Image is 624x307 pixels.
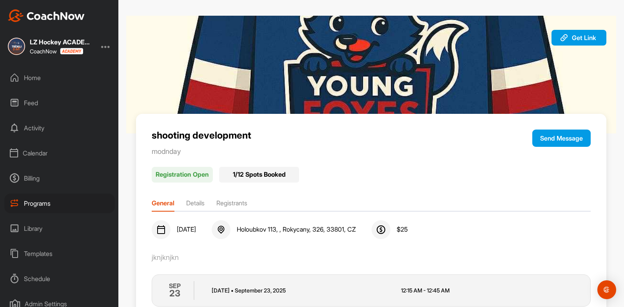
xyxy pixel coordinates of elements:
[152,147,503,156] p: modnday
[152,130,503,141] p: shooting development
[212,286,393,294] p: [DATE] September 23 , 2025
[152,198,174,211] li: General
[376,225,386,234] img: svg+xml;base64,PHN2ZyB3aWR0aD0iMjQiIGhlaWdodD0iMjQiIHZpZXdCb3g9IjAgMCAyNCAyNCIgZmlsbD0ibm9uZSIgeG...
[231,287,234,294] span: •
[219,167,299,183] div: 1 / 12 Spots Booked
[572,34,596,42] span: Get Link
[4,143,115,163] div: Calendar
[60,48,83,55] img: CoachNow acadmey
[152,253,591,262] div: jknjknjkn
[8,9,85,22] img: CoachNow
[216,198,247,211] li: Registrants
[169,287,180,300] h2: 23
[30,48,83,55] div: CoachNow
[4,118,115,138] div: Activity
[397,226,408,234] span: $ 25
[4,219,115,238] div: Library
[177,226,196,234] span: [DATE]
[4,168,115,188] div: Billing
[401,286,582,294] p: 12:15 AM - 12:45 AM
[237,226,356,234] span: Holoubkov 113, , Rokycany, 326, 33801, CZ
[4,68,115,88] div: Home
[152,167,213,183] p: Registration Open
[4,269,115,289] div: Schedule
[4,194,115,213] div: Programs
[597,280,616,299] div: Open Intercom Messenger
[169,281,181,291] p: SEP
[8,38,25,55] img: square_ffa805cfad0c1b77c4c9d7b93d60304e.jpg
[186,198,205,211] li: Details
[4,244,115,263] div: Templates
[156,225,166,234] img: svg+xml;base64,PHN2ZyB3aWR0aD0iMjQiIGhlaWdodD0iMjQiIHZpZXdCb3g9IjAgMCAyNCAyNCIgZmlsbD0ibm9uZSIgeG...
[216,225,226,234] img: svg+xml;base64,PHN2ZyB3aWR0aD0iMjQiIGhlaWdodD0iMjQiIHZpZXdCb3g9IjAgMCAyNCAyNCIgZmlsbD0ibm9uZSIgeG...
[532,130,591,147] button: Send Message
[30,39,93,45] div: LZ Hockey ACADEMY
[126,16,616,133] img: img.jpg
[4,93,115,113] div: Feed
[559,33,569,42] img: svg+xml;base64,PHN2ZyB3aWR0aD0iMjAiIGhlaWdodD0iMjAiIHZpZXdCb3g9IjAgMCAyMCAyMCIgZmlsbD0ibm9uZSIgeG...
